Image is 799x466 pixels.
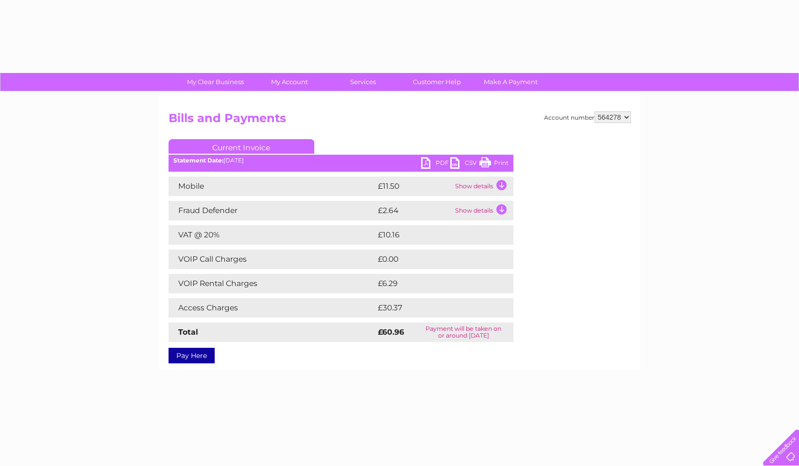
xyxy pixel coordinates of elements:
a: Make A Payment [471,73,551,91]
td: Show details [453,201,513,220]
div: Account number [544,111,631,123]
td: £30.37 [375,298,493,318]
a: Current Invoice [169,139,314,154]
b: Statement Date: [173,157,223,164]
td: £0.00 [375,250,491,269]
td: Show details [453,177,513,196]
a: My Account [249,73,329,91]
a: Pay Here [169,348,215,363]
a: Services [323,73,403,91]
a: Print [479,157,509,171]
td: £11.50 [375,177,453,196]
td: £10.16 [375,225,492,245]
a: My Clear Business [175,73,255,91]
td: Fraud Defender [169,201,375,220]
div: [DATE] [169,157,513,164]
td: £6.29 [375,274,491,293]
td: Access Charges [169,298,375,318]
td: VOIP Rental Charges [169,274,375,293]
td: Payment will be taken on or around [DATE] [414,323,513,342]
a: PDF [421,157,450,171]
td: VAT @ 20% [169,225,375,245]
h2: Bills and Payments [169,111,631,130]
a: CSV [450,157,479,171]
td: Mobile [169,177,375,196]
td: £2.64 [375,201,453,220]
strong: £60.96 [378,327,404,337]
strong: Total [178,327,198,337]
td: VOIP Call Charges [169,250,375,269]
a: Customer Help [397,73,477,91]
